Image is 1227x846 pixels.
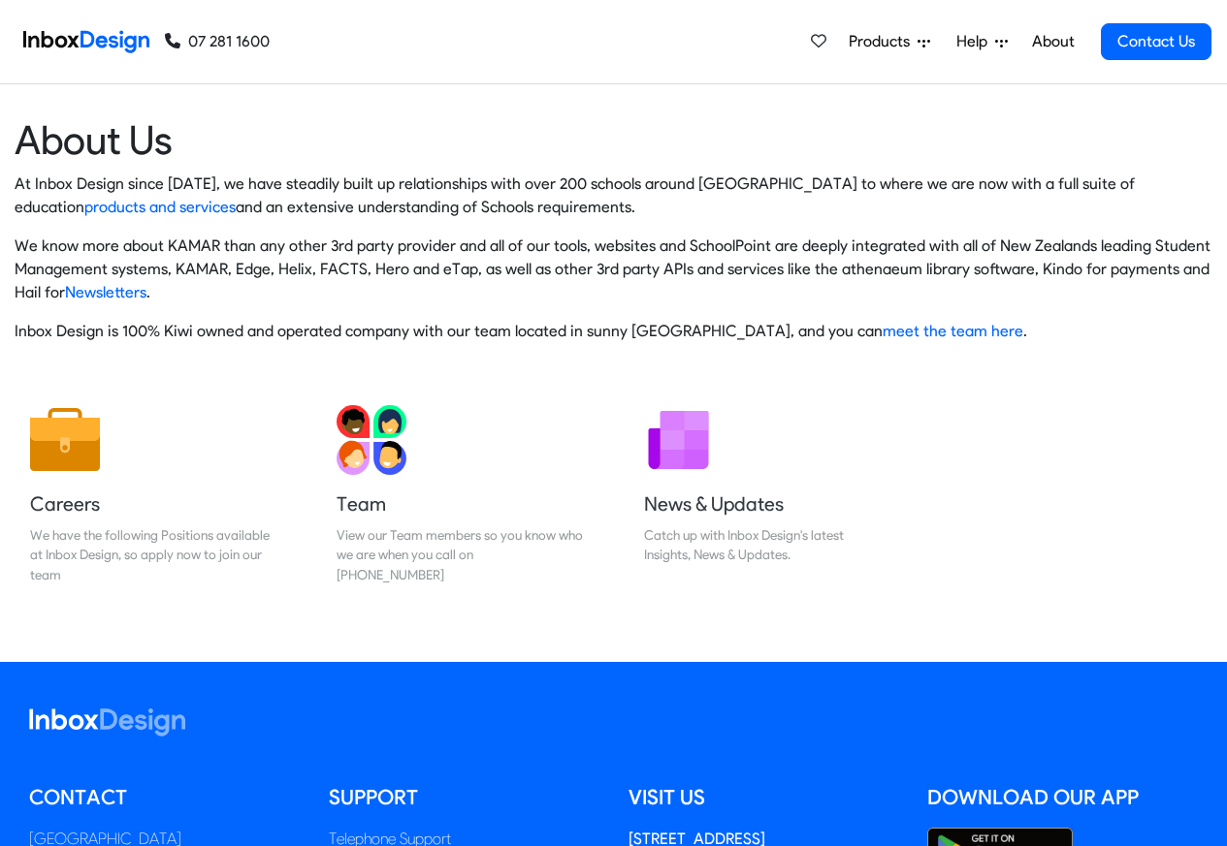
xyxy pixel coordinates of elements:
div: We have the following Positions available at Inbox Design, so apply now to join our team [30,525,276,584]
img: 2022_01_13_icon_team.svg [337,405,406,475]
a: Team View our Team members so you know who we are when you call on [PHONE_NUMBER] [321,390,598,600]
h5: Visit us [629,783,899,812]
h5: Download our App [927,783,1198,812]
a: Contact Us [1101,23,1211,60]
img: logo_inboxdesign_white.svg [29,708,185,736]
heading: About Us [15,115,1212,165]
p: Inbox Design is 100% Kiwi owned and operated company with our team located in sunny [GEOGRAPHIC_D... [15,320,1212,343]
p: We know more about KAMAR than any other 3rd party provider and all of our tools, websites and Sch... [15,235,1212,304]
a: About [1026,22,1080,61]
a: products and services [84,198,236,216]
span: Help [956,30,995,53]
a: Products [841,22,938,61]
h5: Contact [29,783,300,812]
a: 07 281 1600 [165,30,270,53]
a: Help [949,22,1016,61]
a: Careers We have the following Positions available at Inbox Design, so apply now to join our team [15,390,292,600]
div: View our Team members so you know who we are when you call on [PHONE_NUMBER] [337,525,583,584]
h5: Careers [30,490,276,517]
h5: Support [329,783,599,812]
a: meet the team here [883,322,1023,340]
img: 2022_01_13_icon_job.svg [30,405,100,475]
h5: News & Updates [644,490,890,517]
h5: Team [337,490,583,517]
img: 2022_01_12_icon_newsletter.svg [644,405,714,475]
a: Newsletters [65,283,146,301]
span: Products [849,30,918,53]
a: News & Updates Catch up with Inbox Design's latest Insights, News & Updates. [629,390,906,600]
p: At Inbox Design since [DATE], we have steadily built up relationships with over 200 schools aroun... [15,172,1212,219]
div: Catch up with Inbox Design's latest Insights, News & Updates. [644,525,890,565]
